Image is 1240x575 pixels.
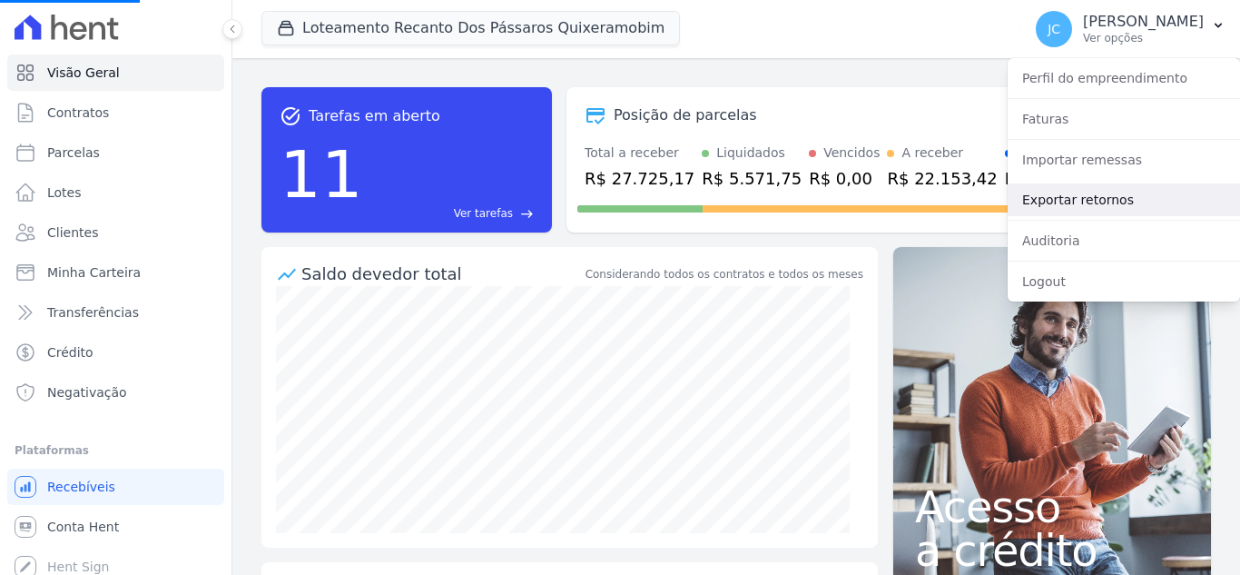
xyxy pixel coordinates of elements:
[7,374,224,411] a: Negativação
[702,166,802,191] div: R$ 5.571,75
[7,94,224,131] a: Contratos
[261,11,680,45] button: Loteamento Recanto Dos Pássaros Quixeramobim
[47,343,93,362] span: Crédito
[301,262,582,286] div: Saldo devedor total
[309,105,440,127] span: Tarefas em aberto
[7,174,224,211] a: Lotes
[1083,31,1204,45] p: Ver opções
[370,205,534,222] a: Ver tarefas east
[7,469,224,505] a: Recebíveis
[7,509,224,545] a: Conta Hent
[716,144,785,163] div: Liquidados
[915,485,1189,529] span: Acesso
[1008,265,1240,298] a: Logout
[1008,103,1240,135] a: Faturas
[1083,13,1204,31] p: [PERSON_NAME]
[1008,144,1240,176] a: Importar remessas
[47,303,139,322] span: Transferências
[520,207,534,221] span: east
[585,144,694,163] div: Total a receber
[901,144,963,163] div: A receber
[7,134,224,171] a: Parcelas
[454,205,513,222] span: Ver tarefas
[47,183,82,202] span: Lotes
[280,127,363,222] div: 11
[47,478,115,496] span: Recebíveis
[7,294,224,331] a: Transferências
[1008,62,1240,94] a: Perfil do empreendimento
[1005,166,1091,191] div: R$ 0,00
[47,263,141,282] span: Minha Carteira
[47,383,127,402] span: Negativação
[7,254,224,291] a: Minha Carteira
[1021,4,1240,55] button: JC [PERSON_NAME] Ver opções
[809,166,880,191] div: R$ 0,00
[47,104,109,122] span: Contratos
[1008,224,1240,257] a: Auditoria
[1048,23,1060,35] span: JC
[47,223,98,242] span: Clientes
[15,440,217,461] div: Plataformas
[47,518,119,536] span: Conta Hent
[614,104,757,126] div: Posição de parcelas
[823,144,880,163] div: Vencidos
[47,144,100,162] span: Parcelas
[7,334,224,371] a: Crédito
[280,105,301,127] span: task_alt
[7,214,224,251] a: Clientes
[585,166,694,191] div: R$ 27.725,17
[887,166,997,191] div: R$ 22.153,42
[915,529,1189,572] span: a crédito
[7,55,224,91] a: Visão Geral
[1008,183,1240,216] a: Exportar retornos
[47,64,120,82] span: Visão Geral
[586,266,863,283] div: Considerando todos os contratos e todos os meses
